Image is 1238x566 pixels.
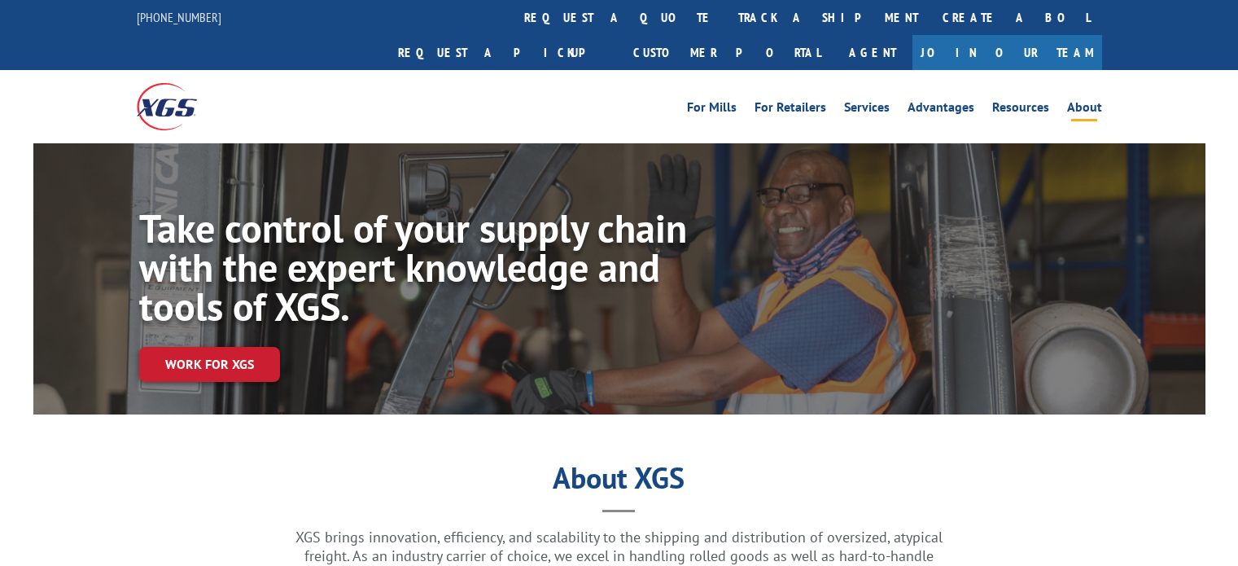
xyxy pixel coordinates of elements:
[386,35,621,70] a: Request a pickup
[137,9,221,25] a: [PHONE_NUMBER]
[1067,101,1102,119] a: About
[755,101,826,119] a: For Retailers
[992,101,1049,119] a: Resources
[139,347,280,382] a: Work for XGS
[124,467,1114,498] h1: About XGS
[908,101,974,119] a: Advantages
[139,208,691,334] h1: Take control of your supply chain with the expert knowledge and tools of XGS.
[833,35,912,70] a: Agent
[844,101,890,119] a: Services
[912,35,1102,70] a: Join Our Team
[621,35,833,70] a: Customer Portal
[687,101,737,119] a: For Mills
